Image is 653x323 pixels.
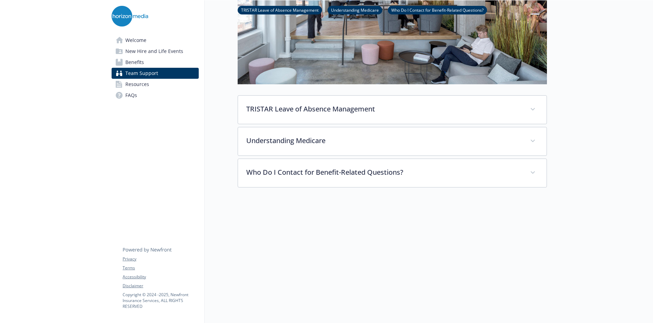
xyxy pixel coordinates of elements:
[112,46,199,57] a: New Hire and Life Events
[125,46,183,57] span: New Hire and Life Events
[112,79,199,90] a: Resources
[112,35,199,46] a: Welcome
[238,7,322,13] a: TRISTAR Leave of Absence Management
[125,79,149,90] span: Resources
[123,256,198,262] a: Privacy
[246,167,522,177] p: Who Do I Contact for Benefit-Related Questions?
[388,7,487,13] a: Who Do I Contact for Benefit-Related Questions?
[123,283,198,289] a: Disclaimer
[238,159,547,187] div: Who Do I Contact for Benefit-Related Questions?
[112,90,199,101] a: FAQs
[112,57,199,68] a: Benefits
[123,265,198,271] a: Terms
[125,57,144,68] span: Benefits
[328,7,382,13] a: Understanding Medicare
[112,68,199,79] a: Team Support
[123,292,198,309] p: Copyright © 2024 - 2025 , Newfront Insurance Services, ALL RIGHTS RESERVED
[238,127,547,155] div: Understanding Medicare
[125,68,158,79] span: Team Support
[123,274,198,280] a: Accessibility
[246,136,522,146] p: Understanding Medicare
[238,96,547,124] div: TRISTAR Leave of Absence Management
[246,104,522,114] p: TRISTAR Leave of Absence Management
[125,35,146,46] span: Welcome
[125,90,137,101] span: FAQs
